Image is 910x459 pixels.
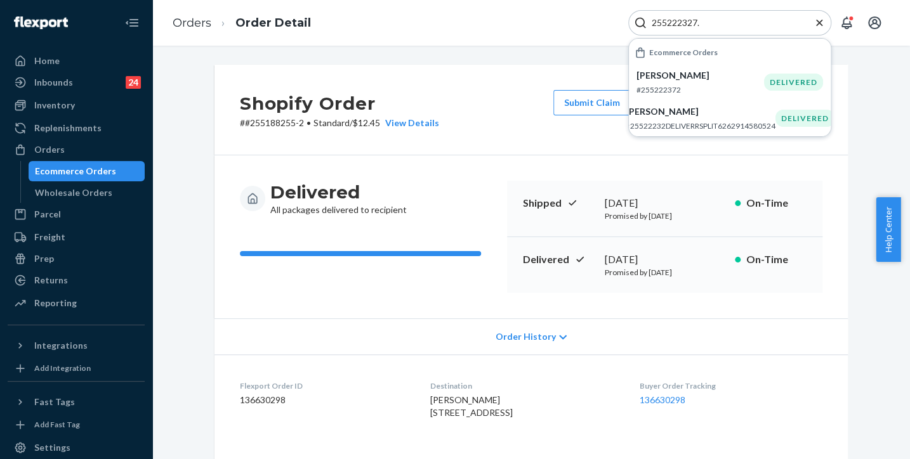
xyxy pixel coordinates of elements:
[496,330,556,343] span: Order History
[746,196,807,210] p: On-Time
[522,196,595,210] p: Shipped
[640,380,822,391] dt: Buyer Order Tracking
[173,16,211,30] a: Orders
[8,95,145,115] a: Inventory
[605,252,725,267] div: [DATE]
[307,117,311,128] span: •
[8,227,145,247] a: Freight
[746,252,807,267] p: On-Time
[8,437,145,458] a: Settings
[14,16,68,29] img: Flexport logo
[380,117,439,129] button: View Details
[8,139,145,160] a: Orders
[8,270,145,290] a: Returns
[8,417,145,432] a: Add Fast Tag
[876,197,900,262] button: Help Center
[35,186,112,199] div: Wholesale Orders
[626,105,775,118] p: [PERSON_NAME]
[647,16,803,29] input: Search Input
[640,394,685,405] a: 136630298
[649,48,718,56] h6: Ecommerce Orders
[862,10,887,36] button: Open account menu
[636,84,764,95] p: #255222372
[626,120,775,131] p: #25522232DELIVERRSPLIT6262914580524
[8,293,145,313] a: Reporting
[34,297,77,309] div: Reporting
[126,76,141,89] div: 24
[636,69,764,82] p: [PERSON_NAME]
[34,208,61,221] div: Parcel
[8,249,145,269] a: Prep
[240,117,439,129] p: # #255188255-2 / $12.45
[522,252,595,267] p: Delivered
[34,76,73,89] div: Inbounds
[313,117,350,128] span: Standard
[34,143,65,156] div: Orders
[34,231,65,243] div: Freight
[430,380,619,391] dt: Destination
[8,392,145,412] button: Fast Tags
[34,99,75,112] div: Inventory
[775,110,834,127] div: DELIVERED
[813,16,826,30] button: Close Search
[270,181,407,204] h3: Delivered
[29,183,145,203] a: Wholesale Orders
[235,16,311,30] a: Order Detail
[34,363,91,373] div: Add Integration
[605,210,725,221] p: Promised by [DATE]
[605,196,725,210] div: [DATE]
[270,181,407,216] div: All packages delivered to recipient
[34,441,70,454] div: Settings
[34,396,75,408] div: Fast Tags
[764,74,823,91] div: DELIVERED
[34,122,102,134] div: Replenishments
[34,419,80,430] div: Add Fast Tag
[240,380,409,391] dt: Flexport Order ID
[8,335,145,356] button: Integrations
[34,252,54,265] div: Prep
[35,165,116,178] div: Ecommerce Orders
[430,394,512,418] span: [PERSON_NAME] [STREET_ADDRESS]
[8,51,145,71] a: Home
[8,72,145,93] a: Inbounds24
[834,10,859,36] button: Open notifications
[119,10,145,36] button: Close Navigation
[240,394,409,406] dd: 136630298
[8,118,145,138] a: Replenishments
[34,339,88,352] div: Integrations
[240,90,439,117] h2: Shopify Order
[162,4,321,42] ol: breadcrumbs
[8,361,145,376] a: Add Integration
[29,161,145,181] a: Ecommerce Orders
[553,90,631,115] button: Submit Claim
[34,55,60,67] div: Home
[34,274,68,287] div: Returns
[8,204,145,224] a: Parcel
[605,267,725,278] p: Promised by [DATE]
[634,16,647,29] svg: Search Icon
